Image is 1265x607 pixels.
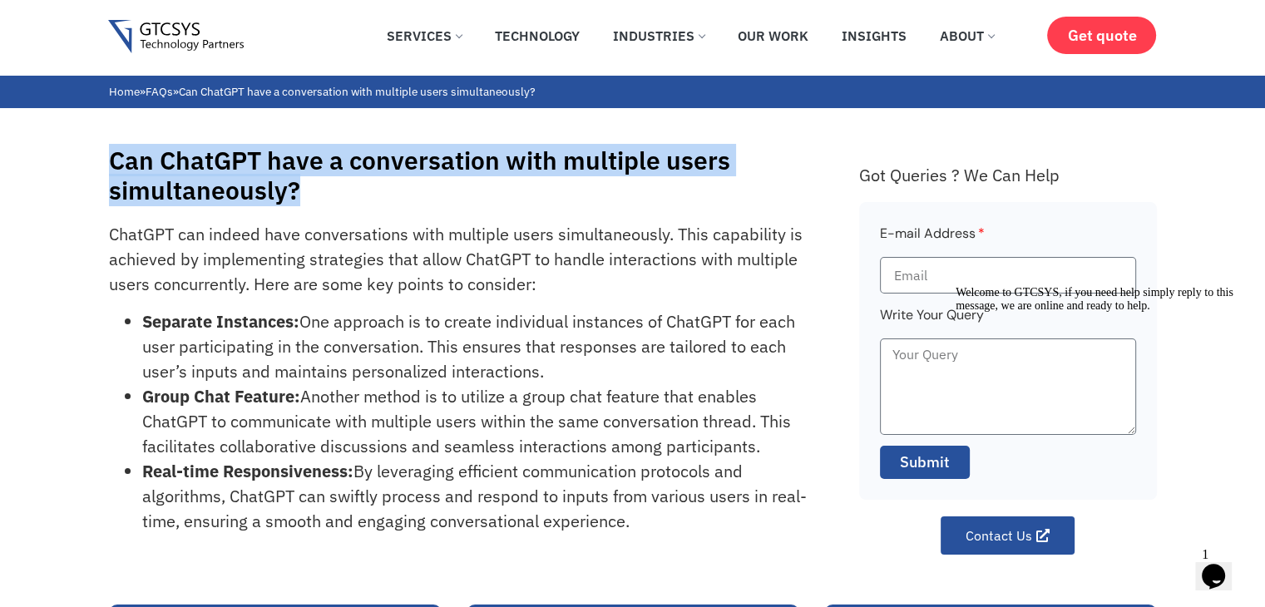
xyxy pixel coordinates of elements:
form: Faq Form [880,223,1136,490]
input: Email [880,257,1136,294]
iframe: chat widget [1195,540,1248,590]
span: Welcome to GTCSYS, if you need help simply reply to this message, we are online and ready to help. [7,7,284,32]
span: » » [109,84,535,99]
button: Submit [880,446,970,479]
li: By leveraging efficient communication protocols and algorithms, ChatGPT can swiftly process and r... [142,459,822,534]
a: About [927,17,1006,54]
label: Write Your Query [880,304,984,338]
label: E-mail Address [880,223,985,257]
a: Our Work [725,17,821,54]
a: Get quote [1047,17,1156,54]
div: Welcome to GTCSYS, if you need help simply reply to this message, we are online and ready to help. [7,7,306,33]
a: Technology [482,17,592,54]
iframe: chat widget [949,279,1248,532]
li: One approach is to create individual instances of ChatGPT for each user participating in the conv... [142,309,822,384]
a: FAQs [146,84,173,99]
div: Got Queries ? We Can Help [859,165,1157,185]
h1: Can ChatGPT have a conversation with multiple users simultaneously? [109,146,843,205]
li: Another method is to utilize a group chat feature that enables ChatGPT to communicate with multip... [142,384,822,459]
a: Home [109,84,140,99]
strong: Separate Instances: [142,310,299,333]
strong: Real-time Responsiveness: [142,460,353,482]
strong: Group Chat Feature: [142,385,300,407]
a: Services [374,17,474,54]
span: Contact Us [966,529,1032,542]
span: Can ChatGPT have a conversation with multiple users simultaneously? [179,84,535,99]
a: Insights [829,17,919,54]
a: Contact Us [941,516,1075,555]
p: ChatGPT can indeed have conversations with multiple users simultaneously. This capability is achi... [109,222,822,297]
span: Get quote [1067,27,1136,44]
a: Industries [600,17,717,54]
span: Submit [900,452,950,473]
img: Gtcsys logo [108,20,244,54]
